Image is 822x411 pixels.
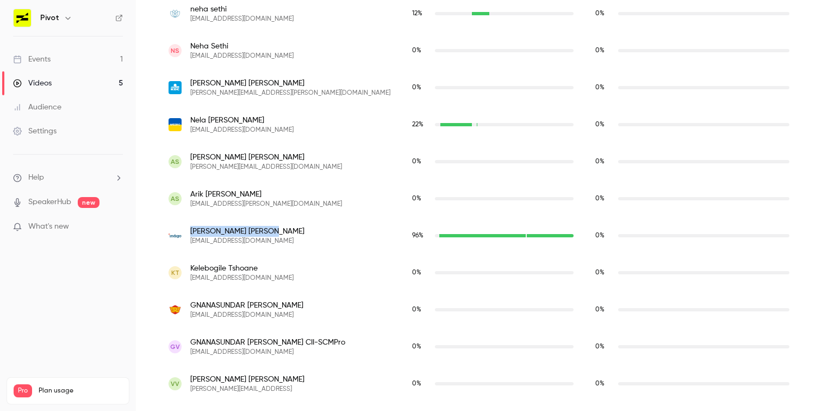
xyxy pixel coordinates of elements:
span: Live watch time [412,194,429,204]
span: [PERSON_NAME][EMAIL_ADDRESS] [190,385,304,394]
span: Live watch time [412,305,429,315]
span: Replay watch time [595,120,613,130]
span: Live watch time [412,46,429,56]
span: GV [170,342,180,352]
div: Settings [13,126,57,137]
img: kbc.be [169,81,182,94]
span: NS [171,46,179,56]
div: nehasethi21@gmail.com [158,32,800,69]
span: 0 % [412,306,421,313]
span: 0 % [595,158,605,165]
span: [EMAIL_ADDRESS][DOMAIN_NAME] [190,52,294,60]
img: indigoag.com [169,229,182,242]
span: Replay watch time [595,157,613,167]
span: Replay watch time [595,9,613,19]
span: Kelebogile Tshoane [190,263,294,274]
span: Pro [14,384,32,397]
img: royalenfield.com [169,303,182,316]
span: [EMAIL_ADDRESS][DOMAIN_NAME] [190,15,294,23]
div: valentina@pivotapp.ai [158,365,800,402]
div: skovajsova@wezeo.com [158,106,800,143]
div: alisson.soares@ifood.com [158,143,800,180]
span: [EMAIL_ADDRESS][DOMAIN_NAME] [190,126,294,134]
span: 0 % [595,343,605,350]
span: AS [171,194,179,204]
span: [EMAIL_ADDRESS][DOMAIN_NAME] [190,348,345,357]
span: Live watch time [412,231,429,241]
span: Live watch time [412,9,429,19]
span: 0 % [595,306,605,313]
span: Arik [PERSON_NAME] [190,189,342,200]
div: arik@spitzer.co.il [158,180,800,217]
span: [PERSON_NAME][EMAIL_ADDRESS][PERSON_NAME][DOMAIN_NAME] [190,89,390,97]
div: charitytshoane@gmail.com [158,254,800,291]
span: Replay watch time [595,194,613,204]
li: help-dropdown-opener [13,172,123,183]
span: 96 % [412,232,424,239]
span: Help [28,172,44,183]
div: nicolas.simon@kbc.be [158,69,800,106]
iframe: Noticeable Trigger [110,222,123,232]
div: vgsundar3012@gmail.com [158,328,800,365]
span: 0 % [412,343,421,350]
div: Events [13,54,51,65]
img: prodigyfinance.com [169,7,182,20]
h6: Pivot [40,13,59,23]
img: Pivot [14,9,31,27]
span: [PERSON_NAME] [PERSON_NAME] [190,374,304,385]
span: 12 % [412,10,422,17]
span: 22 % [412,121,424,128]
span: 0 % [595,381,605,387]
span: 0 % [595,269,605,276]
span: 0 % [595,121,605,128]
span: [EMAIL_ADDRESS][DOMAIN_NAME] [190,237,304,246]
span: Replay watch time [595,231,613,241]
span: 0 % [412,195,421,202]
span: 0 % [412,47,421,54]
span: 0 % [595,84,605,91]
span: 0 % [412,269,421,276]
span: Plan usage [39,387,122,395]
span: Live watch time [412,342,429,352]
span: AS [171,157,179,167]
div: gvenkatesan@royalenfield.com [158,291,800,328]
span: neha sethi [190,4,294,15]
span: GNANASUNDAR [PERSON_NAME] [190,300,303,311]
span: new [78,197,99,208]
span: 0 % [412,84,421,91]
span: 0 % [595,47,605,54]
span: Replay watch time [595,46,613,56]
span: Replay watch time [595,83,613,93]
span: GNANASUNDAR [PERSON_NAME] CII-SCMPro [190,337,345,348]
span: 0 % [412,158,421,165]
img: wezeo.com [169,118,182,131]
span: Replay watch time [595,379,613,389]
span: [PERSON_NAME] [PERSON_NAME] [190,226,304,237]
div: Videos [13,78,52,89]
span: 0 % [595,195,605,202]
span: Replay watch time [595,342,613,352]
div: Audience [13,102,61,113]
span: Live watch time [412,83,429,93]
div: zstewart@indigoag.com [158,217,800,254]
span: KT [171,268,179,278]
span: Neha Sethi [190,41,294,52]
a: SpeakerHub [28,197,71,208]
span: Live watch time [412,120,429,130]
span: Nela [PERSON_NAME] [190,115,294,126]
span: [PERSON_NAME] [PERSON_NAME] [190,78,390,89]
span: [EMAIL_ADDRESS][DOMAIN_NAME] [190,311,303,320]
span: [PERSON_NAME] [PERSON_NAME] [190,152,342,163]
span: Replay watch time [595,268,613,278]
span: Vv [171,379,179,389]
span: Replay watch time [595,305,613,315]
span: Live watch time [412,379,429,389]
span: What's new [28,221,69,232]
span: 0 % [595,10,605,17]
span: Live watch time [412,157,429,167]
span: Live watch time [412,268,429,278]
span: 0 % [595,232,605,239]
span: [EMAIL_ADDRESS][DOMAIN_NAME] [190,274,294,283]
span: [PERSON_NAME][EMAIL_ADDRESS][DOMAIN_NAME] [190,163,342,171]
span: [EMAIL_ADDRESS][PERSON_NAME][DOMAIN_NAME] [190,200,342,208]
